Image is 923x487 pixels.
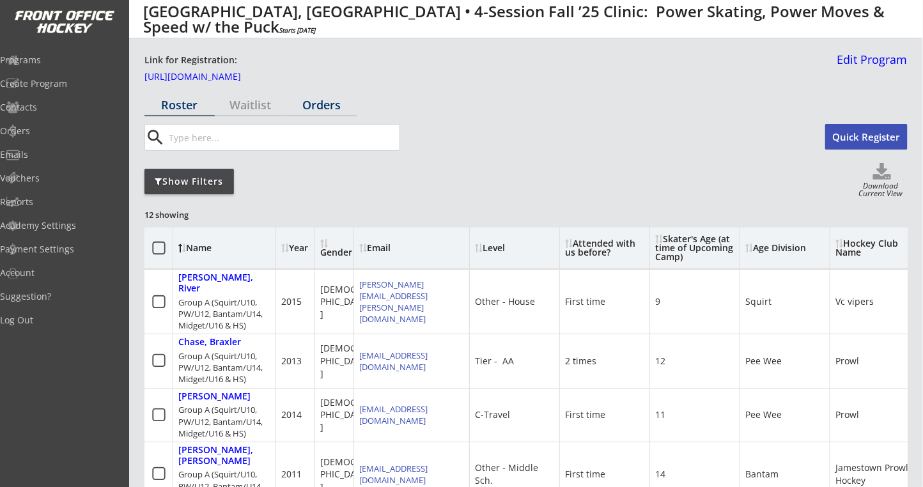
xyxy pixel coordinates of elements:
[835,461,915,486] div: Jamestown Prowl Hockey
[359,463,428,486] a: [EMAIL_ADDRESS][DOMAIN_NAME]
[281,355,302,367] div: 2013
[143,4,913,35] div: [GEOGRAPHIC_DATA], [GEOGRAPHIC_DATA] • 4-Session Fall ’25 Clinic: Power Skating, Power Moves & Sp...
[281,295,302,308] div: 2015
[281,408,302,421] div: 2014
[655,468,665,481] div: 14
[144,209,237,220] div: 12 showing
[825,124,908,150] button: Quick Register
[745,243,806,252] div: Age Division
[655,408,665,421] div: 11
[144,175,234,188] div: Show Filters
[565,355,596,367] div: 2 times
[178,272,270,294] div: [PERSON_NAME], River
[832,54,908,76] a: Edit Program
[178,404,270,439] div: Group A (Squirt/U10, PW/U12, Bantam/U14, Midget/U16 & HS)
[166,125,399,150] input: Type here...
[178,350,270,385] div: Group A (Squirt/U10, PW/U12, Bantam/U14, Midget/U16 & HS)
[475,461,554,486] div: Other - Middle Sch.
[565,239,644,257] div: Attended with us before?
[655,355,665,367] div: 12
[835,239,915,257] div: Hockey Club Name
[178,391,251,402] div: [PERSON_NAME]
[835,295,874,308] div: Vc vipers
[281,468,302,481] div: 2011
[144,99,215,111] div: Roster
[320,239,352,257] div: Gender
[279,26,316,35] em: Starts [DATE]
[359,243,464,252] div: Email
[855,182,908,199] div: Download Current View
[178,297,270,332] div: Group A (Squirt/U10, PW/U12, Bantam/U14, Midget/U16 & HS)
[320,342,369,380] div: [DEMOGRAPHIC_DATA]
[359,279,428,325] a: [PERSON_NAME][EMAIL_ADDRESS][PERSON_NAME][DOMAIN_NAME]
[655,235,734,261] div: Skater's Age (at time of Upcoming Camp)
[745,468,779,481] div: Bantam
[745,355,782,367] div: Pee Wee
[14,10,115,34] img: FOH%20White%20Logo%20Transparent.png
[565,295,605,308] div: First time
[144,72,272,86] a: [URL][DOMAIN_NAME]
[655,295,660,308] div: 9
[835,408,859,421] div: Prowl
[835,355,859,367] div: Prowl
[144,54,239,67] div: Link for Registration:
[745,408,782,421] div: Pee Wee
[475,408,510,421] div: C-Travel
[565,408,605,421] div: First time
[565,468,605,481] div: First time
[320,396,369,434] div: [DEMOGRAPHIC_DATA]
[475,295,535,308] div: Other - House
[320,283,369,321] div: [DEMOGRAPHIC_DATA]
[475,243,554,252] div: Level
[745,295,772,308] div: Squirt
[281,243,313,252] div: Year
[178,445,270,467] div: [PERSON_NAME], [PERSON_NAME]
[145,127,166,148] button: search
[359,350,428,373] a: [EMAIL_ADDRESS][DOMAIN_NAME]
[178,243,283,252] div: Name
[215,99,286,111] div: Waitlist
[475,355,514,367] div: Tier - AA
[286,99,357,111] div: Orders
[359,403,428,426] a: [EMAIL_ADDRESS][DOMAIN_NAME]
[857,163,908,182] button: Click to download full roster. Your browser settings may try to block it, check your security set...
[178,337,241,348] div: Chase, Braxler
